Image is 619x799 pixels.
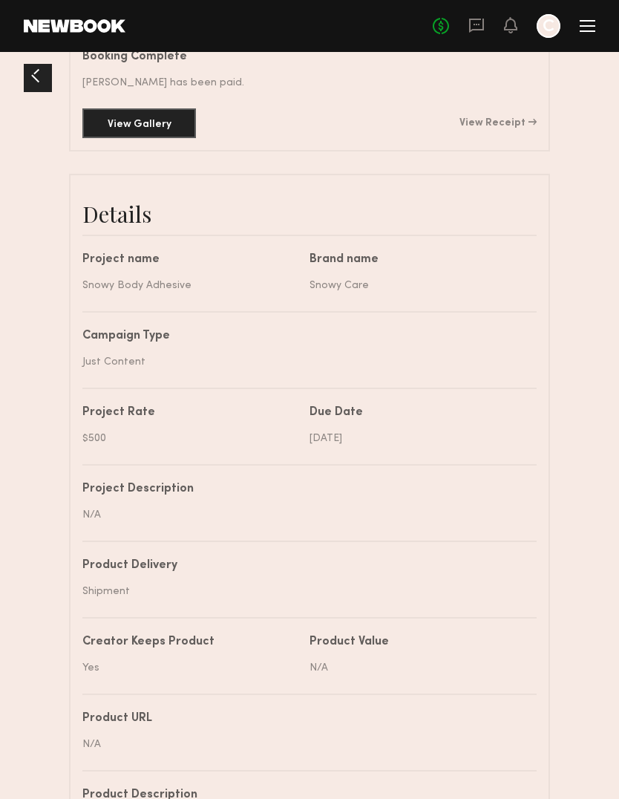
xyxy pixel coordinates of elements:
[82,354,525,370] div: Just Content
[82,560,525,572] div: Product Delivery
[82,278,298,293] div: Snowy Body Adhesive
[82,75,537,91] div: [PERSON_NAME] has been paid.
[537,14,560,38] a: C
[309,431,525,446] div: [DATE]
[82,254,298,266] div: Project name
[82,330,525,342] div: Campaign Type
[82,584,525,599] div: Shipment
[309,636,525,648] div: Product Value
[82,407,298,419] div: Project Rate
[309,278,525,293] div: Snowy Care
[82,199,537,229] div: Details
[309,660,525,676] div: N/A
[82,713,525,725] div: Product URL
[82,51,537,63] div: Booking Complete
[459,118,537,128] a: View Receipt
[82,660,298,676] div: Yes
[82,636,298,648] div: Creator Keeps Product
[82,483,525,495] div: Project Description
[309,407,525,419] div: Due Date
[82,737,525,752] div: N/A
[82,108,196,138] button: View Gallery
[309,254,525,266] div: Brand name
[82,431,298,446] div: $500
[82,507,525,523] div: N/A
